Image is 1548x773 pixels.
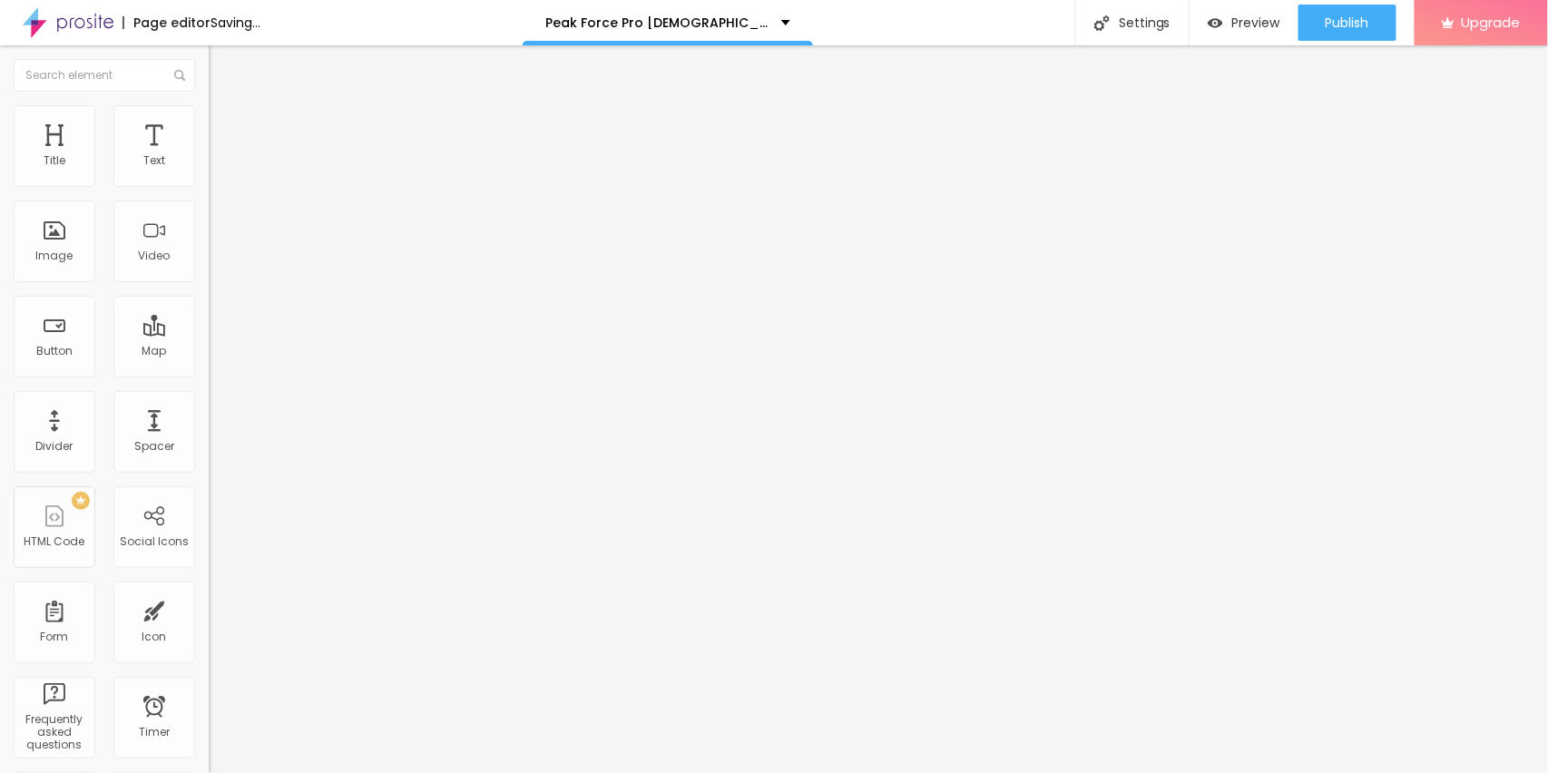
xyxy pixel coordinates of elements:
div: Frequently asked questions [18,713,90,752]
div: Social Icons [120,535,189,548]
div: Spacer [134,440,174,453]
div: HTML Code [24,535,85,548]
span: Publish [1326,15,1369,30]
div: Image [36,250,73,262]
div: Button [36,345,73,357]
span: Preview [1232,15,1280,30]
span: Upgrade [1462,15,1521,30]
iframe: Editor [209,45,1548,773]
div: Video [139,250,171,262]
img: Icone [1094,15,1110,31]
button: Publish [1298,5,1396,41]
p: Peak Force Pro [DEMOGRAPHIC_DATA][MEDICAL_DATA] Canada Support Strength, Stamina & Vitality [545,16,768,29]
div: Icon [142,631,167,643]
img: Icone [174,70,185,81]
div: Divider [36,440,73,453]
button: Preview [1190,5,1298,41]
div: Saving... [211,16,260,29]
img: view-1.svg [1208,15,1223,31]
div: Timer [139,726,170,739]
div: Text [143,154,165,167]
div: Title [44,154,65,167]
div: Page editor [122,16,211,29]
input: Search element [14,59,195,92]
div: Map [142,345,167,357]
div: Form [41,631,69,643]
